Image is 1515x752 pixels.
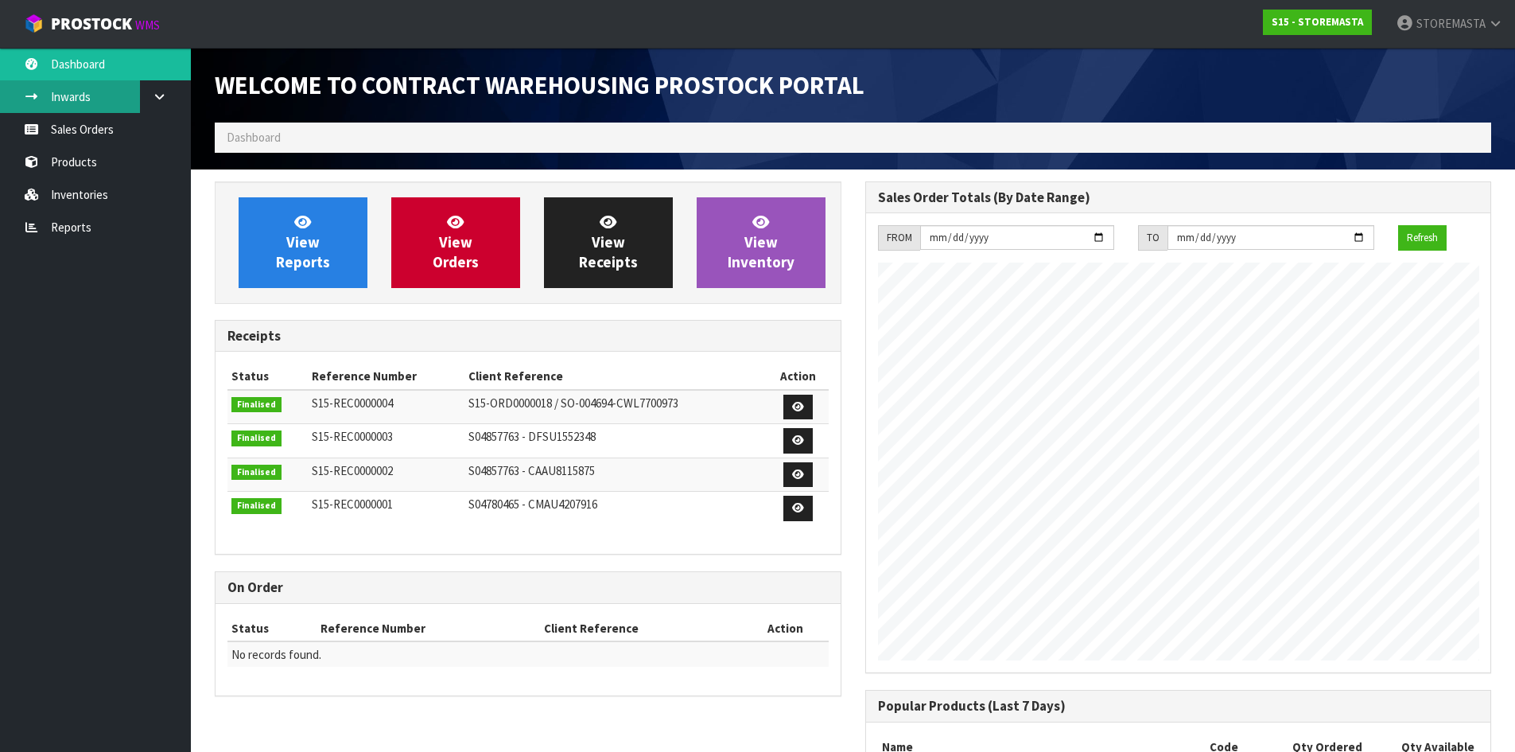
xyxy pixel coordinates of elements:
span: S15-REC0000004 [312,395,393,411]
span: STOREMASTA [1416,16,1486,31]
strong: S15 - STOREMASTA [1272,15,1363,29]
button: Refresh [1398,225,1447,251]
div: FROM [878,225,920,251]
span: S15-REC0000002 [312,463,393,478]
img: cube-alt.png [24,14,44,33]
th: Reference Number [308,364,464,389]
a: ViewReports [239,197,367,288]
span: Finalised [231,397,282,413]
span: S04857763 - CAAU8115875 [468,463,595,478]
span: View Receipts [579,212,638,272]
span: Finalised [231,465,282,481]
h3: Receipts [227,329,829,344]
a: ViewInventory [697,197,825,288]
span: S15-REC0000003 [312,429,393,444]
span: Finalised [231,431,282,446]
h3: Popular Products (Last 7 Days) [878,699,1479,714]
th: Reference Number [317,616,539,641]
h3: Sales Order Totals (By Date Range) [878,190,1479,205]
div: TO [1138,225,1167,251]
span: S04780465 - CMAU4207916 [468,497,597,512]
small: WMS [135,18,160,33]
span: S15-REC0000001 [312,497,393,512]
span: View Orders [433,212,479,272]
span: Dashboard [227,130,281,145]
span: View Inventory [728,212,794,272]
h3: On Order [227,580,829,595]
td: No records found. [227,641,829,667]
a: ViewOrders [391,197,520,288]
th: Client Reference [464,364,767,389]
span: View Reports [276,212,330,272]
th: Action [742,616,829,641]
th: Client Reference [540,616,742,641]
span: ProStock [51,14,132,34]
span: S04857763 - DFSU1552348 [468,429,596,444]
span: S15-ORD0000018 / SO-004694-CWL7700973 [468,395,678,411]
span: Welcome to Contract Warehousing ProStock Portal [215,69,864,101]
th: Action [767,364,828,389]
th: Status [227,364,308,389]
th: Status [227,616,317,641]
a: ViewReceipts [544,197,673,288]
span: Finalised [231,498,282,514]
